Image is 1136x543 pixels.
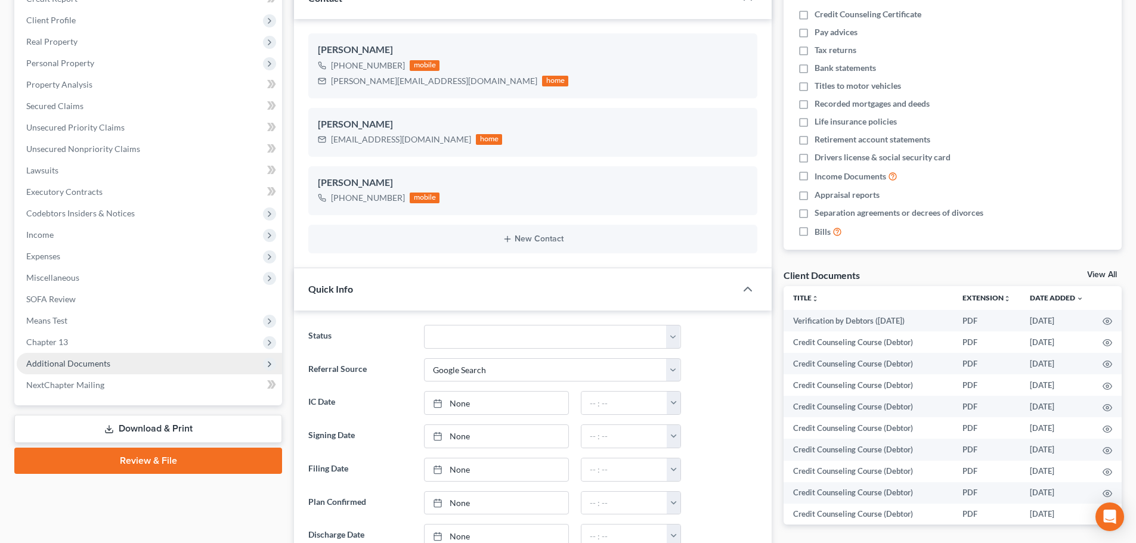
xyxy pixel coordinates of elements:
span: NextChapter Mailing [26,380,104,390]
td: Credit Counseling Course (Debtor) [784,461,953,482]
a: Secured Claims [17,95,282,117]
span: Income Documents [815,170,886,182]
td: [DATE] [1020,374,1093,396]
div: [PHONE_NUMBER] [331,60,405,72]
span: Executory Contracts [26,187,103,197]
td: Credit Counseling Course (Debtor) [784,396,953,417]
a: None [425,425,568,448]
span: Property Analysis [26,79,92,89]
input: -- : -- [581,458,667,481]
td: PDF [953,374,1020,396]
td: Verification by Debtors ([DATE]) [784,310,953,331]
td: [DATE] [1020,396,1093,417]
td: PDF [953,504,1020,525]
div: [PHONE_NUMBER] [331,192,405,204]
label: Signing Date [302,424,417,448]
label: Referral Source [302,358,417,382]
span: Appraisal reports [815,189,880,201]
label: IC Date [302,391,417,415]
td: [DATE] [1020,439,1093,460]
a: NextChapter Mailing [17,374,282,396]
span: Income [26,229,54,240]
td: [DATE] [1020,353,1093,374]
input: -- : -- [581,392,667,414]
a: Date Added expand_more [1030,293,1084,302]
i: unfold_more [1004,295,1011,302]
span: Chapter 13 [26,337,68,347]
a: Review & File [14,448,282,474]
td: [DATE] [1020,417,1093,439]
div: [PERSON_NAME] [318,43,748,57]
label: Plan Confirmed [302,491,417,515]
div: Client Documents [784,269,860,281]
a: Property Analysis [17,74,282,95]
span: Bank statements [815,62,876,74]
td: Credit Counseling Course (Debtor) [784,482,953,504]
div: Open Intercom Messenger [1095,502,1124,531]
span: Bills [815,226,831,238]
a: Unsecured Priority Claims [17,117,282,138]
a: None [425,458,568,481]
td: Credit Counseling Course (Debtor) [784,331,953,353]
span: Retirement account statements [815,134,930,145]
input: -- : -- [581,492,667,514]
span: Recorded mortgages and deeds [815,98,930,110]
span: Drivers license & social security card [815,151,951,163]
td: PDF [953,417,1020,439]
a: View All [1087,271,1117,279]
span: Unsecured Nonpriority Claims [26,144,140,154]
span: Credit Counseling Certificate [815,8,921,20]
a: SOFA Review [17,288,282,310]
td: [DATE] [1020,331,1093,353]
td: PDF [953,310,1020,331]
span: Tax returns [815,44,856,56]
td: PDF [953,461,1020,482]
div: [PERSON_NAME] [318,117,748,132]
td: PDF [953,482,1020,504]
td: [DATE] [1020,461,1093,482]
a: Unsecured Nonpriority Claims [17,138,282,160]
div: home [476,134,502,145]
span: Life insurance policies [815,116,897,128]
td: PDF [953,396,1020,417]
a: Titleunfold_more [793,293,819,302]
span: Secured Claims [26,101,83,111]
span: Lawsuits [26,165,58,175]
span: Pay advices [815,26,858,38]
span: Means Test [26,315,67,325]
span: Additional Documents [26,358,110,368]
span: Miscellaneous [26,272,79,283]
label: Filing Date [302,458,417,482]
i: expand_more [1076,295,1084,302]
span: SOFA Review [26,294,76,304]
a: None [425,392,568,414]
span: Codebtors Insiders & Notices [26,208,135,218]
span: Quick Info [308,283,353,294]
td: PDF [953,353,1020,374]
a: Download & Print [14,415,282,443]
div: [PERSON_NAME][EMAIL_ADDRESS][DOMAIN_NAME] [331,75,537,87]
td: PDF [953,331,1020,353]
div: [PERSON_NAME] [318,176,748,190]
a: Extensionunfold_more [962,293,1011,302]
span: Separation agreements or decrees of divorces [815,207,983,219]
input: -- : -- [581,425,667,448]
span: Client Profile [26,15,76,25]
td: Credit Counseling Course (Debtor) [784,417,953,439]
span: Unsecured Priority Claims [26,122,125,132]
td: Credit Counseling Course (Debtor) [784,353,953,374]
label: Status [302,325,417,349]
td: [DATE] [1020,504,1093,525]
td: [DATE] [1020,310,1093,331]
div: mobile [410,60,439,71]
button: New Contact [318,234,748,244]
td: PDF [953,439,1020,460]
a: None [425,492,568,514]
div: mobile [410,193,439,203]
i: unfold_more [812,295,819,302]
div: [EMAIL_ADDRESS][DOMAIN_NAME] [331,134,471,145]
span: Titles to motor vehicles [815,80,901,92]
span: Personal Property [26,58,94,68]
a: Lawsuits [17,160,282,181]
span: Expenses [26,251,60,261]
